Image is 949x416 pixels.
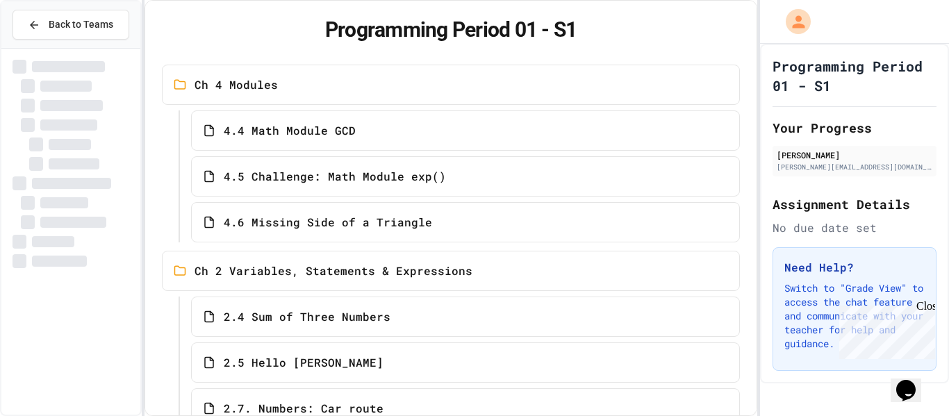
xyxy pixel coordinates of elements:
[771,6,814,38] div: My Account
[224,168,446,185] span: 4.5 Challenge: Math Module exp()
[784,259,925,276] h3: Need Help?
[891,360,935,402] iframe: chat widget
[777,162,932,172] div: [PERSON_NAME][EMAIL_ADDRESS][DOMAIN_NAME]
[191,110,741,151] a: 4.4 Math Module GCD
[224,308,390,325] span: 2.4 Sum of Three Numbers
[191,202,741,242] a: 4.6 Missing Side of a Triangle
[773,118,936,138] h2: Your Progress
[49,17,113,32] span: Back to Teams
[191,342,741,383] a: 2.5 Hello [PERSON_NAME]
[191,297,741,337] a: 2.4 Sum of Three Numbers
[224,354,383,371] span: 2.5 Hello [PERSON_NAME]
[784,281,925,351] p: Switch to "Grade View" to access the chat feature and communicate with your teacher for help and ...
[195,263,472,279] span: Ch 2 Variables, Statements & Expressions
[162,17,741,42] h1: Programming Period 01 - S1
[777,149,932,161] div: [PERSON_NAME]
[13,10,129,40] button: Back to Teams
[224,214,432,231] span: 4.6 Missing Side of a Triangle
[195,76,278,93] span: Ch 4 Modules
[224,122,356,139] span: 4.4 Math Module GCD
[191,156,741,197] a: 4.5 Challenge: Math Module exp()
[6,6,96,88] div: Chat with us now!Close
[773,194,936,214] h2: Assignment Details
[773,56,936,95] h1: Programming Period 01 - S1
[773,219,936,236] div: No due date set
[834,300,935,359] iframe: chat widget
